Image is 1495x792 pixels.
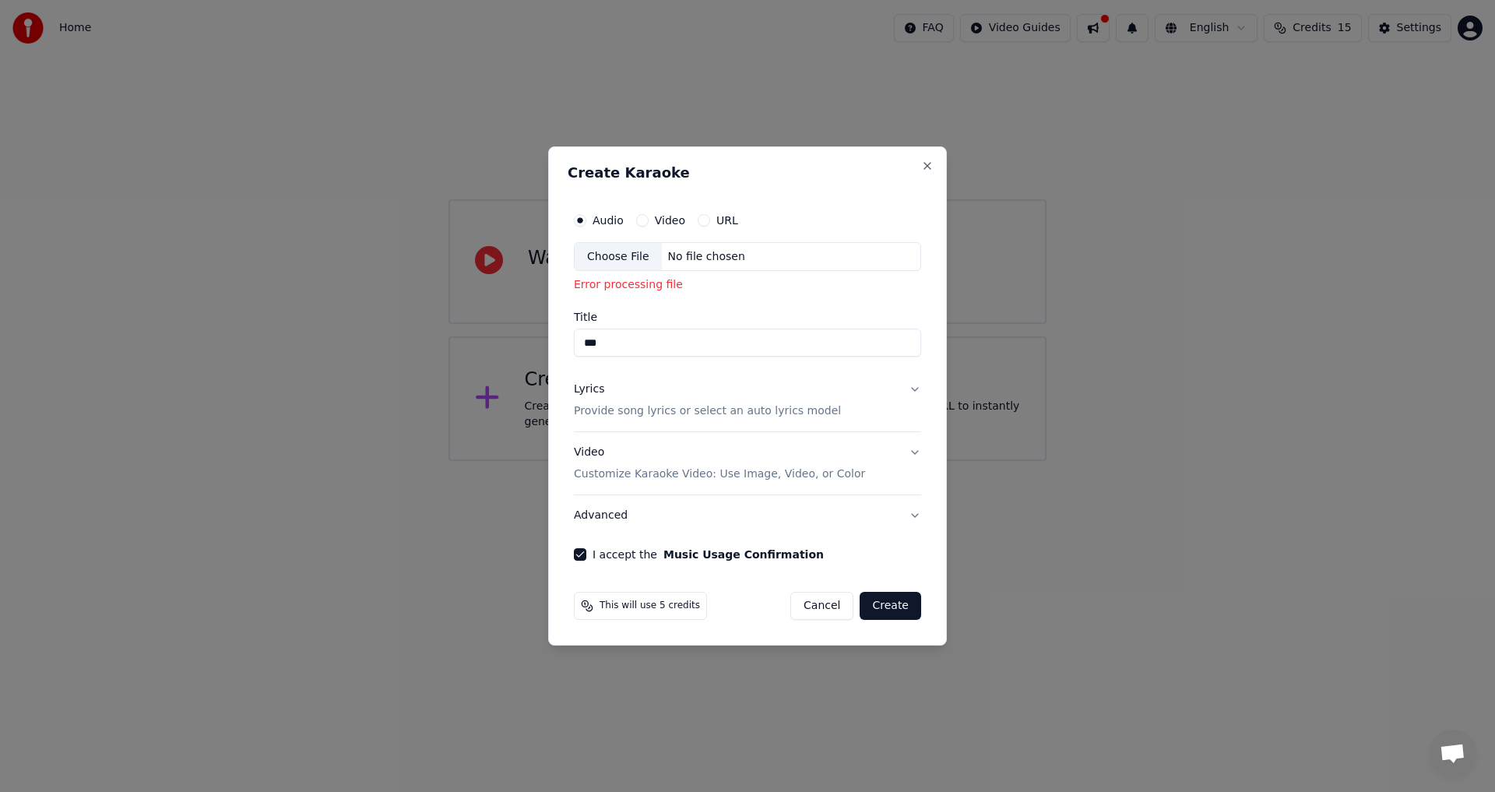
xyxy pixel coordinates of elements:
div: Error processing file [574,278,921,294]
label: I accept the [593,549,824,560]
label: Title [574,312,921,323]
p: Customize Karaoke Video: Use Image, Video, or Color [574,466,865,482]
span: This will use 5 credits [600,600,700,612]
h2: Create Karaoke [568,166,927,180]
div: Video [574,445,865,482]
p: Provide song lyrics or select an auto lyrics model [574,404,841,420]
button: Advanced [574,495,921,536]
button: Cancel [790,592,853,620]
label: URL [716,215,738,226]
label: Video [655,215,685,226]
div: Choose File [575,243,662,271]
label: Audio [593,215,624,226]
button: I accept the [663,549,824,560]
div: No file chosen [662,249,751,265]
div: Lyrics [574,382,604,398]
button: Create [860,592,921,620]
button: LyricsProvide song lyrics or select an auto lyrics model [574,370,921,432]
button: VideoCustomize Karaoke Video: Use Image, Video, or Color [574,432,921,495]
